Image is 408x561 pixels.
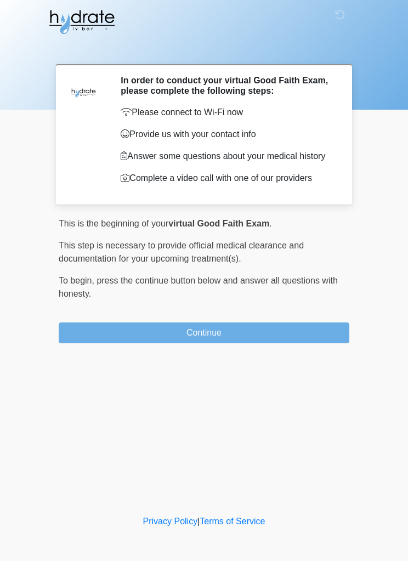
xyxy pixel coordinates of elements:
[197,517,200,526] a: |
[121,150,333,163] p: Answer some questions about your medical history
[67,75,100,108] img: Agent Avatar
[59,276,338,298] span: press the continue button below and answer all questions with honesty.
[121,75,333,96] h2: In order to conduct your virtual Good Faith Exam, please complete the following steps:
[59,322,349,343] button: Continue
[269,219,271,228] span: .
[48,8,116,36] img: Hydrate IV Bar - Glendale Logo
[59,219,168,228] span: This is the beginning of your
[143,517,198,526] a: Privacy Policy
[59,276,97,285] span: To begin,
[121,128,333,141] p: Provide us with your contact info
[121,106,333,119] p: Please connect to Wi-Fi now
[168,219,269,228] strong: virtual Good Faith Exam
[59,241,304,263] span: This step is necessary to provide official medical clearance and documentation for your upcoming ...
[121,172,333,185] p: Complete a video call with one of our providers
[50,39,358,60] h1: ‎ ‎ ‎
[200,517,265,526] a: Terms of Service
